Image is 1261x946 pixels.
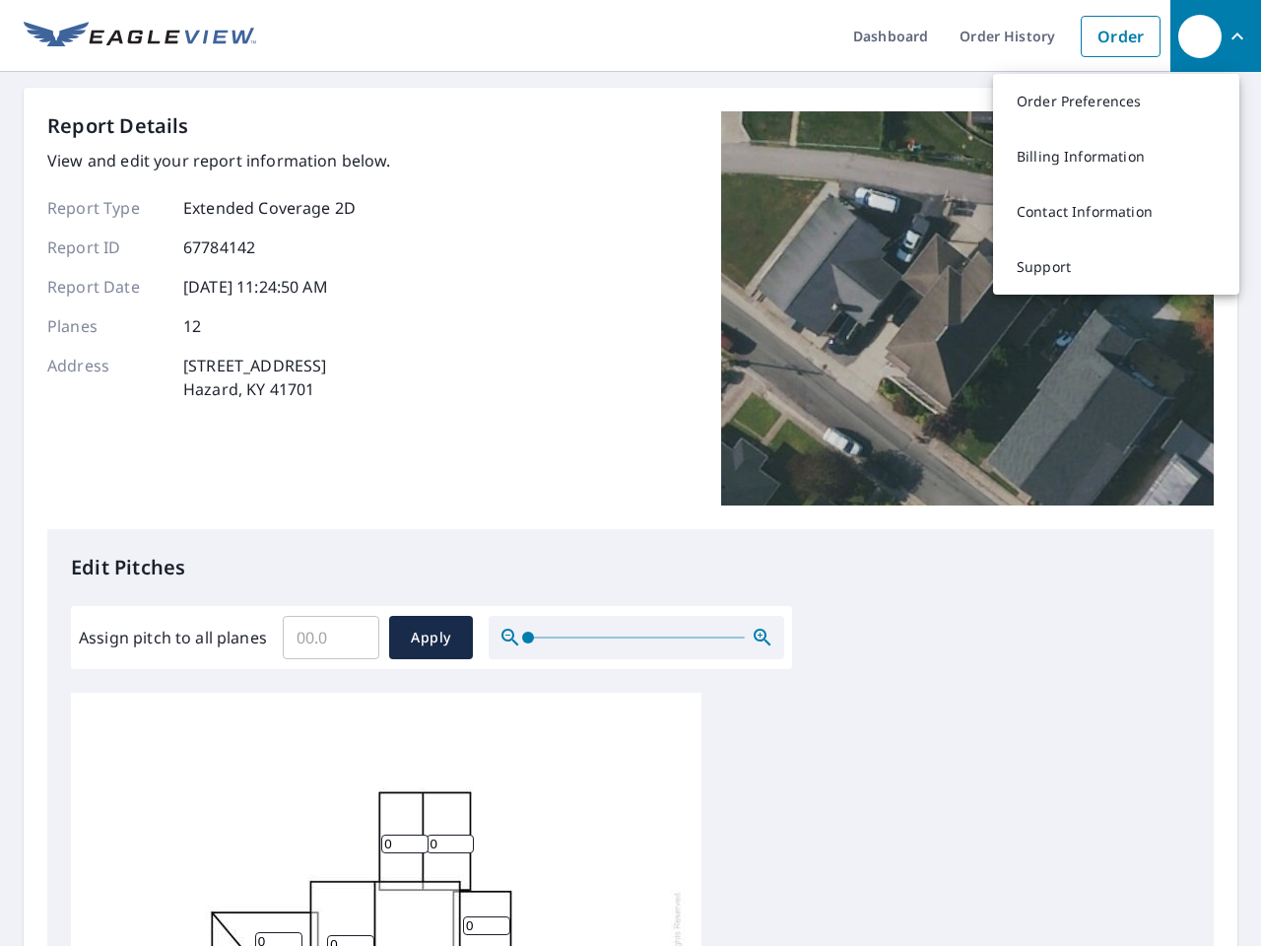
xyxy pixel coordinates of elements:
[183,236,255,259] p: 67784142
[47,111,189,141] p: Report Details
[24,22,256,51] img: EV Logo
[721,111,1214,506] img: Top image
[47,196,166,220] p: Report Type
[47,149,391,172] p: View and edit your report information below.
[183,314,201,338] p: 12
[389,616,473,659] button: Apply
[993,239,1239,295] a: Support
[47,275,166,299] p: Report Date
[47,236,166,259] p: Report ID
[283,610,379,665] input: 00.0
[993,184,1239,239] a: Contact Information
[47,314,166,338] p: Planes
[47,354,166,401] p: Address
[183,196,356,220] p: Extended Coverage 2D
[405,626,457,650] span: Apply
[71,553,1190,582] p: Edit Pitches
[183,354,326,401] p: [STREET_ADDRESS] Hazard, KY 41701
[993,129,1239,184] a: Billing Information
[183,275,328,299] p: [DATE] 11:24:50 AM
[79,626,267,649] label: Assign pitch to all planes
[1081,16,1161,57] a: Order
[993,74,1239,129] a: Order Preferences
